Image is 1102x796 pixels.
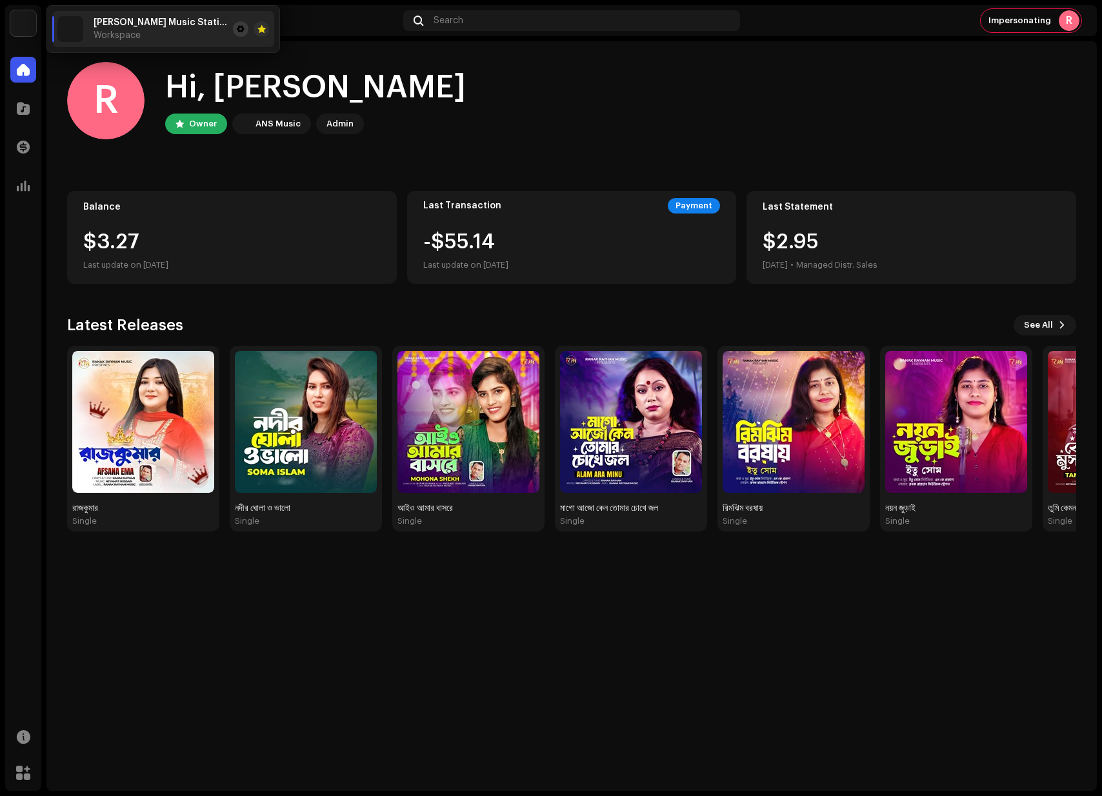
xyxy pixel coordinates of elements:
[72,516,97,526] div: Single
[796,257,877,273] div: Managed Distr. Sales
[423,257,508,273] div: Last update on [DATE]
[1059,10,1079,31] div: R
[885,351,1027,493] img: dfc6db35-d4ae-44b6-ae2b-c307e55c4a46
[72,503,214,513] div: রাজকুমার
[560,351,702,493] img: 0b9fe7fb-ed63-4557-a1d7-6515c95dec05
[72,351,214,493] img: a864a142-efd9-4452-9d8a-1ced180bcae0
[57,16,83,42] img: bb356b9b-6e90-403f-adc8-c282c7c2e227
[790,257,794,273] div: •
[397,516,422,526] div: Single
[235,351,377,493] img: 7e2e5570-276a-4e40-aac5-094f84c35d13
[1014,315,1076,335] button: See All
[885,516,910,526] div: Single
[1024,312,1053,338] span: See All
[763,202,1060,212] div: Last Statement
[434,15,463,26] span: Search
[67,62,145,139] div: R
[326,116,354,132] div: Admin
[235,516,259,526] div: Single
[746,191,1076,284] re-o-card-value: Last Statement
[83,257,381,273] div: Last update on [DATE]
[10,10,36,36] img: bb356b9b-6e90-403f-adc8-c282c7c2e227
[67,191,397,284] re-o-card-value: Balance
[560,503,702,513] div: মাগো আজো কেন তোমার চোখে জল
[1048,516,1072,526] div: Single
[723,351,865,493] img: 6e104ecd-4d2c-4950-99de-81cb18cba09b
[885,503,1027,513] div: নয়ন জুড়াই
[397,503,539,513] div: আইও আমার বাসরে
[235,116,250,132] img: bb356b9b-6e90-403f-adc8-c282c7c2e227
[668,198,720,214] div: Payment
[94,30,141,41] span: Workspace
[560,516,585,526] div: Single
[423,201,501,211] div: Last Transaction
[165,67,466,108] div: Hi, [PERSON_NAME]
[723,503,865,513] div: রিমঝিম বরষায়
[94,17,228,28] span: Ranak Rayhan Music Station
[189,116,217,132] div: Owner
[83,202,381,212] div: Balance
[67,315,183,335] h3: Latest Releases
[988,15,1051,26] span: Impersonating
[397,351,539,493] img: 1812f1e4-9604-4827-816a-a158246edbea
[723,516,747,526] div: Single
[255,116,301,132] div: ANS Music
[235,503,377,513] div: নদীর ঘোলা ও ভালো
[763,257,788,273] div: [DATE]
